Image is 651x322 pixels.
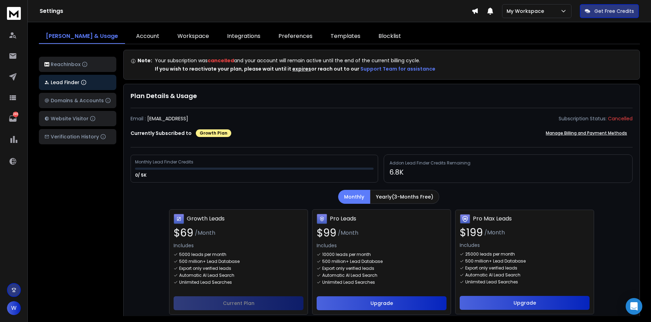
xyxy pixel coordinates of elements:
p: 0/ 5K [135,172,148,178]
h1: Plan Details & Usage [131,91,633,101]
span: expires [292,65,311,72]
p: Includes [317,242,446,249]
h3: Addon Lead Finder Credits Remaining [390,160,627,166]
span: $ 199 [460,226,483,239]
button: Upgrade [317,296,446,310]
span: /Month [338,229,358,237]
p: If you wish to reactivate your plan, please wait until it or reach out to our [155,65,435,72]
a: Blocklist [372,29,408,44]
span: $ 69 [174,227,193,239]
button: Manage Billing and Payment Methods [540,126,633,140]
p: Your subscription was and your account will remain active until the end of the current billing cy... [155,57,435,64]
p: Unlimited Lead Searches [179,280,232,285]
div: Open Intercom Messenger [626,298,642,315]
div: Monthly Lead Finder Credits [135,159,194,165]
h3: Pro Leads [330,215,356,223]
button: Lead Finder [39,75,116,90]
p: Subscription Status: [559,115,607,122]
div: Growth Plan [196,129,231,137]
p: Unlimited Lead Searches [465,279,518,285]
button: Verification History [39,129,116,144]
button: W [7,301,21,315]
button: Website Visitor [39,111,116,126]
span: cancelled [208,57,234,64]
h3: Pro Max Leads [473,215,512,223]
p: Includes [174,242,303,249]
button: Yearly(3-Months Free) [370,190,439,204]
div: Cancelled [608,115,633,122]
p: Unlimited Lead Searches [322,280,375,285]
img: logo [7,7,21,20]
button: ReachInbox [39,57,116,72]
p: [EMAIL_ADDRESS] [147,115,188,122]
button: Get Free Credits [580,4,639,18]
img: logo [44,62,49,67]
p: Export only verified leads [179,266,231,271]
p: 10000 leads per month [322,252,371,257]
a: [PERSON_NAME] & Usage [39,29,125,44]
span: $ 99 [317,227,336,239]
p: Manage Billing and Payment Methods [546,130,627,136]
p: Automatic AI Lead Search [465,272,520,278]
p: 500 million+ Lead Database [322,259,383,264]
a: 265 [6,112,20,126]
p: Export only verified leads [465,265,517,271]
button: Upgrade [460,296,590,310]
button: Domains & Accounts [39,93,116,108]
button: Support Team for assistance [360,65,435,72]
p: Currently Subscribed to [131,130,192,137]
p: 500 million+ Lead Database [465,258,526,264]
h3: Growth Leads [187,215,225,223]
a: Preferences [272,29,319,44]
p: 500 million+ Lead Database [179,259,240,264]
span: /Month [195,229,215,237]
a: Templates [324,29,367,44]
p: Includes [460,242,590,249]
a: Integrations [220,29,267,44]
p: 265 [13,112,18,117]
p: Automatic AI Lead Search [179,273,234,278]
p: Email : [131,115,146,122]
p: 5000 leads per month [179,252,226,257]
p: My Workspace [507,8,547,15]
button: Monthly [338,190,370,204]
p: 6.8K [390,167,627,177]
p: Note: [137,57,152,64]
p: Get Free Credits [594,8,634,15]
span: /Month [484,228,505,237]
h1: Settings [40,7,471,15]
a: Account [129,29,166,44]
p: 25000 leads per month [465,251,515,257]
p: Automatic AI Lead Search [322,273,377,278]
p: Export only verified leads [322,266,374,271]
a: Workspace [170,29,216,44]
